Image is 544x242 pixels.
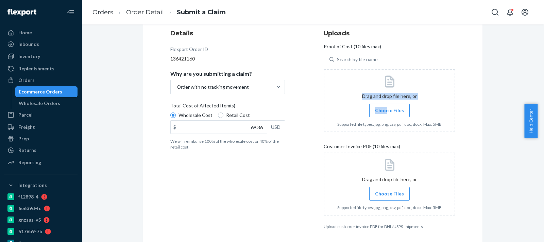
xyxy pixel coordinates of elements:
[18,228,42,235] div: 5176b9-7b
[18,159,41,166] div: Reporting
[126,8,164,16] a: Order Detail
[4,214,78,225] a: gnzsuz-v5
[18,135,29,142] div: Prep
[18,77,35,84] div: Orders
[4,109,78,120] a: Parcel
[4,203,78,214] a: 6e639d-fc
[170,70,252,77] p: Why are you submitting a claim?
[4,145,78,156] a: Returns
[92,8,113,16] a: Orders
[177,84,249,90] div: Order with no tracking movement
[18,111,33,118] div: Parcel
[15,86,78,97] a: Ecommerce Orders
[4,226,78,237] a: 5176b9-7b
[170,55,285,62] div: 136421160
[4,51,78,62] a: Inventory
[170,102,235,112] span: Total Cost of Affected Item(s)
[324,143,400,153] span: Customer Invoice PDF (10 files max)
[18,29,32,36] div: Home
[18,182,47,189] div: Integrations
[324,29,455,38] h3: Uploads
[87,2,231,22] ol: breadcrumbs
[18,41,39,48] div: Inbounds
[324,224,455,229] p: Upload customer invoice PDF for DHL/USPS shipments
[18,147,36,154] div: Returns
[170,46,208,55] div: Flexport Order ID
[64,5,78,19] button: Close Navigation
[15,98,78,109] a: Wholesale Orders
[18,217,41,223] div: gnzsuz-v5
[18,205,41,212] div: 6e639d-fc
[170,113,176,118] input: Wholesale Cost
[170,138,285,150] p: We will reimburse 100% of the wholesale cost or 40% of the retail cost
[4,27,78,38] a: Home
[171,121,267,134] input: $USD
[218,113,223,118] input: Retail Cost
[375,190,404,197] span: Choose Files
[4,63,78,74] a: Replenishments
[7,9,36,16] img: Flexport logo
[503,5,517,19] button: Open notifications
[18,124,35,131] div: Freight
[170,29,285,38] h3: Details
[488,5,502,19] button: Open Search Box
[267,121,285,134] div: USD
[4,39,78,50] a: Inbounds
[324,43,381,53] span: Proof of Cost (10 files max)
[375,107,404,114] span: Choose Files
[226,112,250,119] span: Retail Cost
[4,122,78,133] a: Freight
[18,193,38,200] div: f12898-4
[4,157,78,168] a: Reporting
[176,84,177,90] input: Why are you submitting a claim?Order with no tracking movement
[19,88,62,95] div: Ecommerce Orders
[4,180,78,191] button: Integrations
[4,133,78,144] a: Prep
[4,75,78,86] a: Orders
[178,112,213,119] span: Wholesale Cost
[18,53,40,60] div: Inventory
[4,191,78,202] a: f12898-4
[171,121,179,134] div: $
[19,100,60,107] div: Wholesale Orders
[177,8,226,16] a: Submit a Claim
[524,104,538,138] button: Help Center
[337,56,378,63] div: Search by file name
[18,65,54,72] div: Replenishments
[518,5,532,19] button: Open account menu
